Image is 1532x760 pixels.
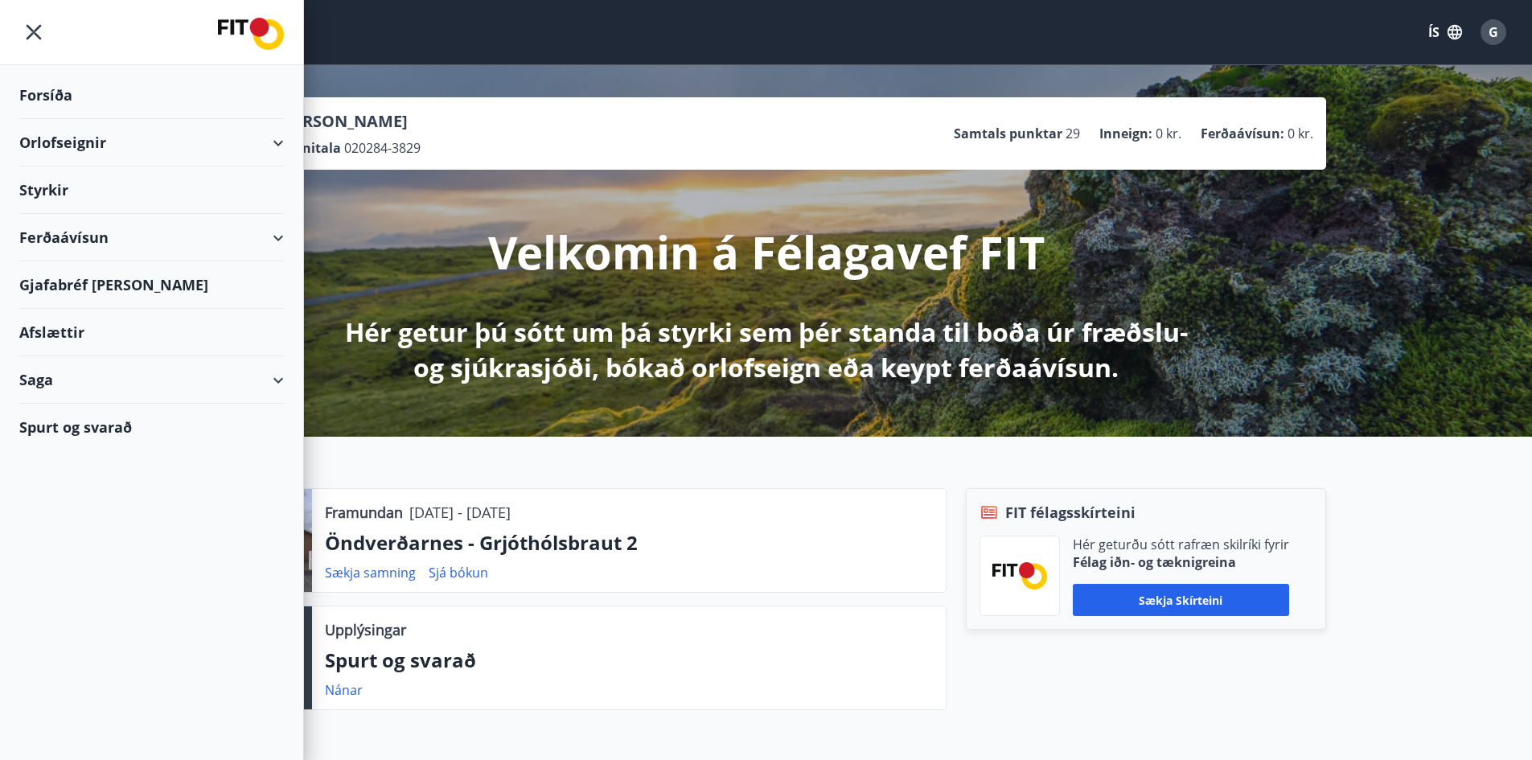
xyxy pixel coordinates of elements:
[1419,18,1471,47] button: ÍS
[1073,536,1289,553] p: Hér geturðu sótt rafræn skilríki fyrir
[1099,125,1152,142] p: Inneign :
[1489,23,1498,41] span: G
[19,309,284,356] div: Afslættir
[1073,584,1289,616] button: Sækja skírteini
[1474,13,1513,51] button: G
[1005,502,1136,523] span: FIT félagsskírteini
[992,562,1047,589] img: FPQVkF9lTnNbbaRSFyT17YYeljoOGk5m51IhT0bO.png
[325,619,406,640] p: Upplýsingar
[429,564,488,581] a: Sjá bókun
[342,314,1191,385] p: Hér getur þú sótt um þá styrki sem þér standa til boða úr fræðslu- og sjúkrasjóði, bókað orlofsei...
[19,356,284,404] div: Saga
[325,564,416,581] a: Sækja samning
[325,502,403,523] p: Framundan
[1201,125,1284,142] p: Ferðaávísun :
[1156,125,1181,142] span: 0 kr.
[218,18,284,50] img: union_logo
[19,261,284,309] div: Gjafabréf [PERSON_NAME]
[19,166,284,214] div: Styrkir
[277,139,341,157] p: Kennitala
[19,18,48,47] button: menu
[277,110,421,133] p: [PERSON_NAME]
[1288,125,1313,142] span: 0 kr.
[19,214,284,261] div: Ferðaávísun
[19,119,284,166] div: Orlofseignir
[344,139,421,157] span: 020284-3829
[488,221,1045,282] p: Velkomin á Félagavef FIT
[1073,553,1289,571] p: Félag iðn- og tæknigreina
[325,529,933,557] p: Öndverðarnes - Grjóthólsbraut 2
[409,502,511,523] p: [DATE] - [DATE]
[954,125,1062,142] p: Samtals punktar
[1066,125,1080,142] span: 29
[19,404,284,450] div: Spurt og svarað
[325,647,933,674] p: Spurt og svarað
[19,72,284,119] div: Forsíða
[325,681,363,699] a: Nánar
